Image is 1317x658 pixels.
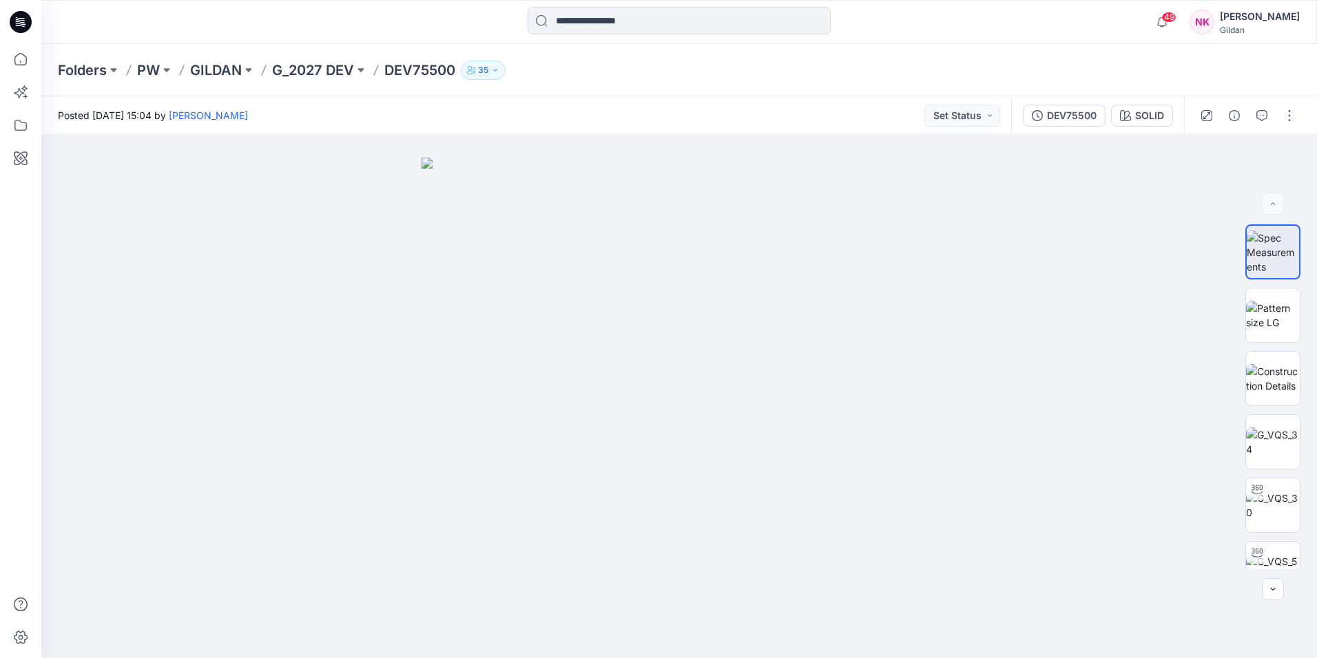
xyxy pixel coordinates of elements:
[190,61,242,80] a: GILDAN
[384,61,455,80] p: DEV75500
[1023,105,1106,127] button: DEV75500
[137,61,160,80] a: PW
[1220,25,1300,35] div: Gildan
[1246,554,1300,583] img: G_VQS_59
[1047,108,1097,123] div: DEV75500
[1190,10,1214,34] div: NK
[461,61,506,80] button: 35
[1111,105,1173,127] button: SOLID
[169,109,248,121] a: [PERSON_NAME]
[422,158,937,658] img: eyJhbGciOiJIUzI1NiIsImtpZCI6IjAiLCJzbHQiOiJzZXMiLCJ0eXAiOiJKV1QifQ.eyJkYXRhIjp7InR5cGUiOiJzdG9yYW...
[1223,105,1245,127] button: Details
[1161,12,1176,23] span: 49
[1246,364,1300,393] img: Construction Details
[1246,491,1300,520] img: G_VQS_30
[1247,231,1299,274] img: Spec Measurements
[1246,301,1300,330] img: Pattern size LG
[1220,8,1300,25] div: [PERSON_NAME]
[58,61,107,80] a: Folders
[1135,108,1164,123] div: SOLID
[478,63,488,78] p: 35
[58,108,248,123] span: Posted [DATE] 15:04 by
[1246,427,1300,456] img: G_VQS_34
[272,61,354,80] a: G_2027 DEV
